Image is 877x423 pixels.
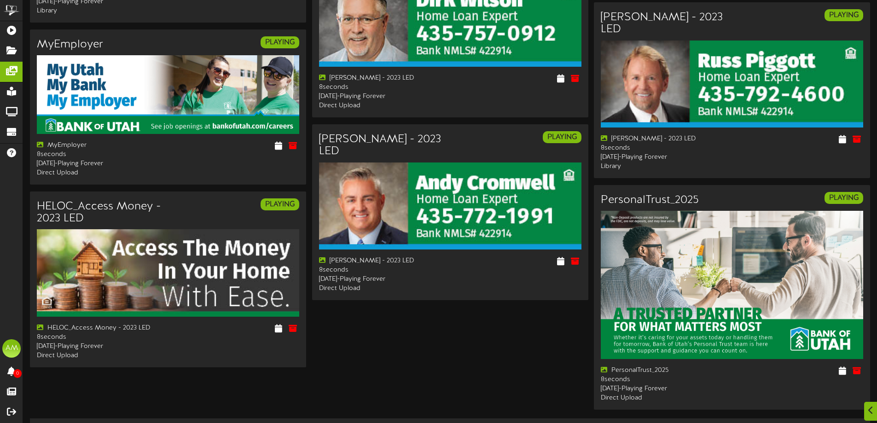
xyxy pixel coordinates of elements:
[37,201,161,225] h3: HELOC_Access Money - 2023 LED
[601,162,725,171] div: Library
[601,394,725,403] div: Direct Upload
[2,339,21,358] div: AM
[601,134,725,144] div: [PERSON_NAME] - 2023 LED
[601,375,725,384] div: 8 seconds
[319,275,443,284] div: [DATE] - Playing Forever
[319,92,443,101] div: [DATE] - Playing Forever
[829,11,859,19] strong: PLAYING
[319,162,581,250] img: c777ae88-ab19-44f4-9276-ba6d20be51f1andycromwell_2023_led.jpg
[319,101,443,110] div: Direct Upload
[319,284,443,293] div: Direct Upload
[601,12,725,36] h3: [PERSON_NAME] - 2023 LED
[601,384,725,394] div: [DATE] - Playing Forever
[37,168,161,178] div: Direct Upload
[601,211,863,359] img: 5a6e97dd-411f-47f5-a9e8-79234e44fda8.jpg
[37,141,161,150] div: MyEmployer
[601,144,725,153] div: 8 seconds
[319,266,443,275] div: 8 seconds
[37,39,103,51] h3: MyEmployer
[601,41,863,128] img: 8f93ba8d-fa6b-43fd-ab78-950a9eb9ac01russpiggott_2023_led.jpg
[37,333,161,342] div: 8 seconds
[37,55,299,134] img: 173e9410-d595-4c3e-a705-49bd09d7a4f6myemployer.jpg
[319,74,443,83] div: [PERSON_NAME] - 2023 LED
[37,342,161,351] div: [DATE] - Playing Forever
[37,159,161,168] div: [DATE] - Playing Forever
[37,229,299,317] img: e80c7e35-ffe7-491f-ad08-30f4440cfde8heloc_accessmoney_2023_led.jpg
[265,38,295,46] strong: PLAYING
[601,194,699,206] h3: PersonalTrust_2025
[37,351,161,360] div: Direct Upload
[547,133,577,141] strong: PLAYING
[319,256,443,266] div: [PERSON_NAME] - 2023 LED
[13,369,22,378] span: 0
[319,83,443,92] div: 8 seconds
[829,194,859,202] strong: PLAYING
[37,324,161,333] div: HELOC_Access Money - 2023 LED
[319,133,443,158] h3: [PERSON_NAME] - 2023 LED
[265,200,295,209] strong: PLAYING
[37,6,161,16] div: Library
[601,366,725,375] div: PersonalTrust_2025
[601,153,725,162] div: [DATE] - Playing Forever
[37,150,161,159] div: 8 seconds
